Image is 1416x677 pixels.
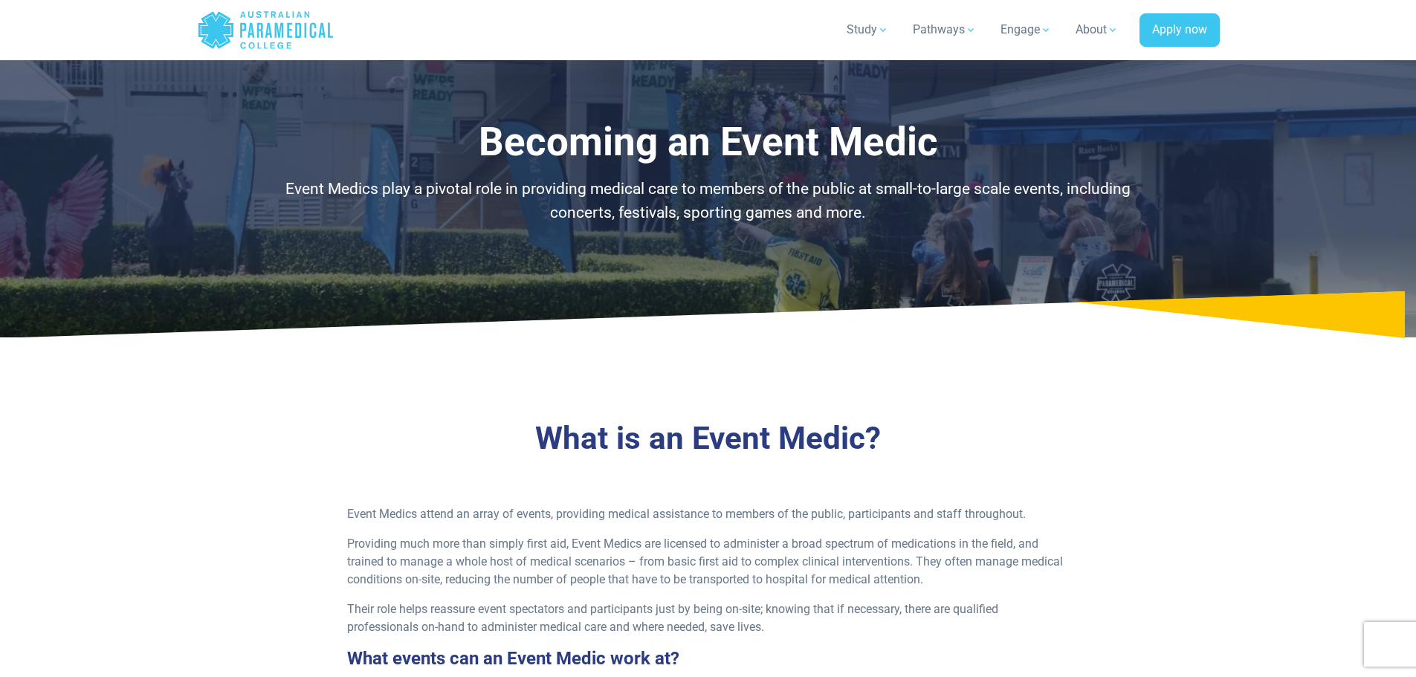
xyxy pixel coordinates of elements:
[1139,13,1220,48] a: Apply now
[992,9,1061,51] a: Engage
[838,9,898,51] a: Study
[347,648,1069,670] h3: What events can an Event Medic work at?
[904,9,986,51] a: Pathways
[274,178,1143,224] p: Event Medics play a pivotal role in providing medical care to members of the public at small-to-l...
[1067,9,1128,51] a: About
[274,119,1143,166] h1: Becoming an Event Medic
[347,535,1069,589] p: Providing much more than simply first aid, Event Medics are licensed to administer a broad spectr...
[347,600,1069,636] p: Their role helps reassure event spectators and participants just by being on-site; knowing that i...
[274,420,1143,458] h3: What is an Event Medic?
[197,6,334,54] a: Australian Paramedical College
[347,505,1069,523] p: Event Medics attend an array of events, providing medical assistance to members of the public, pa...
